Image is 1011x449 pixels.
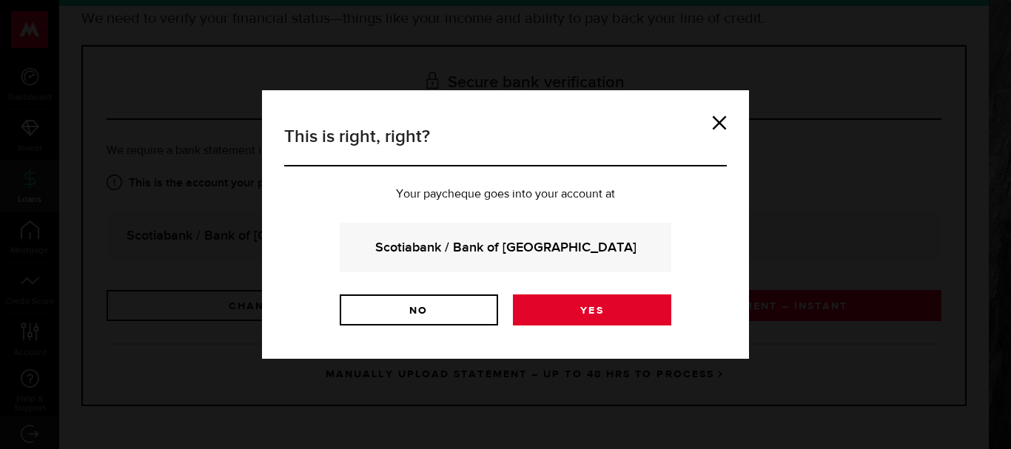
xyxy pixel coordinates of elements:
[340,294,498,325] a: No
[12,6,56,50] button: Open LiveChat chat widget
[360,237,651,257] strong: Scotiabank / Bank of [GEOGRAPHIC_DATA]
[284,189,727,200] p: Your paycheque goes into your account at
[513,294,671,325] a: Yes
[284,124,727,166] h3: This is right, right?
